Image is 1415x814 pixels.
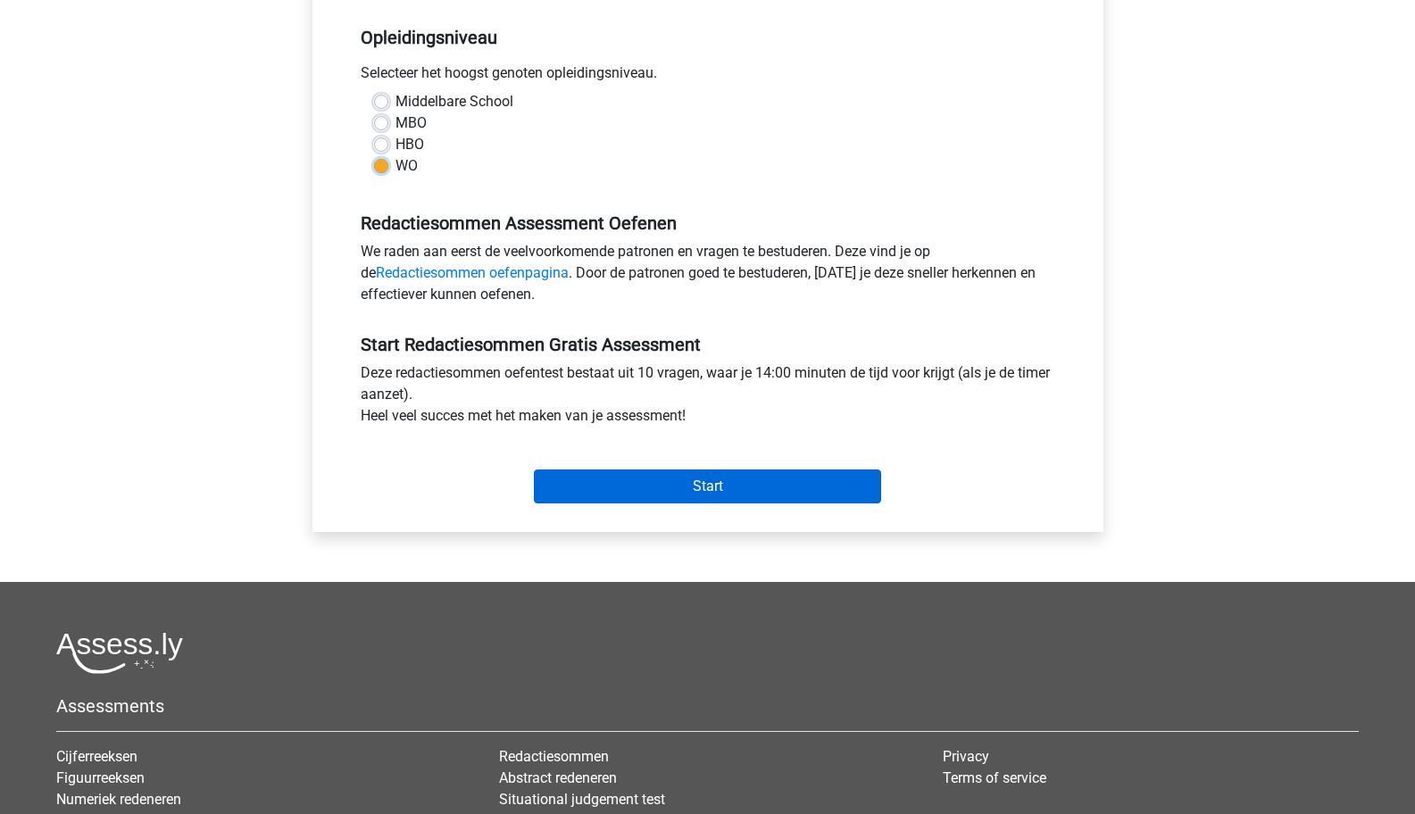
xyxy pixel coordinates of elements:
[56,695,1359,717] h5: Assessments
[395,134,424,155] label: HBO
[56,632,183,674] img: Assessly logo
[376,264,569,281] a: Redactiesommen oefenpagina
[347,241,1069,312] div: We raden aan eerst de veelvoorkomende patronen en vragen te bestuderen. Deze vind je op de . Door...
[395,91,513,112] label: Middelbare School
[347,362,1069,434] div: Deze redactiesommen oefentest bestaat uit 10 vragen, waar je 14:00 minuten de tijd voor krijgt (a...
[56,748,137,765] a: Cijferreeksen
[499,769,617,786] a: Abstract redeneren
[361,334,1055,355] h5: Start Redactiesommen Gratis Assessment
[361,20,1055,55] h5: Opleidingsniveau
[499,791,665,808] a: Situational judgement test
[56,769,145,786] a: Figuurreeksen
[395,155,418,177] label: WO
[347,62,1069,91] div: Selecteer het hoogst genoten opleidingsniveau.
[499,748,609,765] a: Redactiesommen
[395,112,427,134] label: MBO
[943,748,989,765] a: Privacy
[56,791,181,808] a: Numeriek redeneren
[534,469,881,503] input: Start
[943,769,1046,786] a: Terms of service
[361,212,1055,234] h5: Redactiesommen Assessment Oefenen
